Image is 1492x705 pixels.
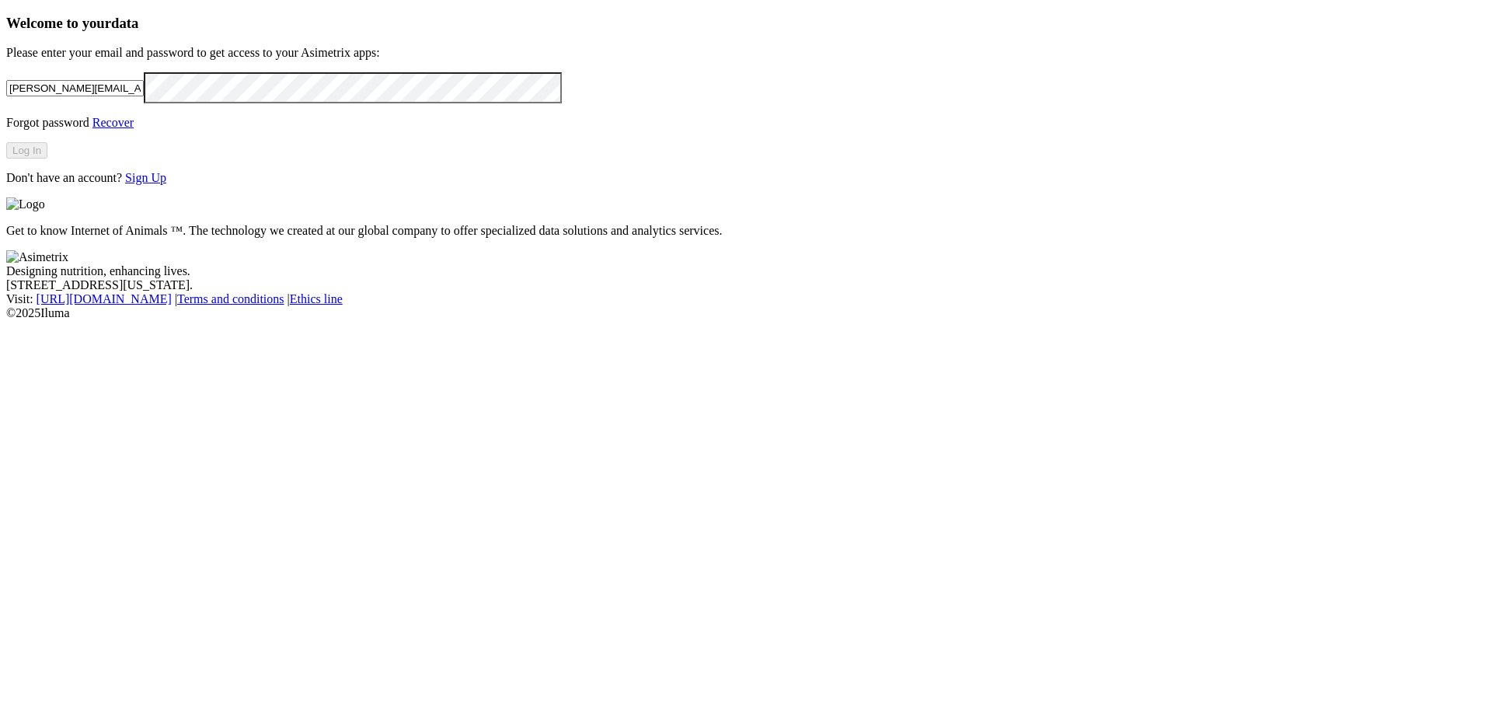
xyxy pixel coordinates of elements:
[6,224,1486,238] p: Get to know Internet of Animals ™. The technology we created at our global company to offer speci...
[37,292,172,305] a: [URL][DOMAIN_NAME]
[125,171,166,184] a: Sign Up
[6,197,45,211] img: Logo
[92,116,134,129] a: Recover
[6,116,1486,130] p: Forgot password
[6,15,1486,32] h3: Welcome to your
[6,306,1486,320] div: © 2025 Iluma
[6,46,1486,60] p: Please enter your email and password to get access to your Asimetrix apps:
[6,292,1486,306] div: Visit : | |
[290,292,343,305] a: Ethics line
[6,250,68,264] img: Asimetrix
[6,142,47,159] button: Log In
[6,278,1486,292] div: [STREET_ADDRESS][US_STATE].
[111,15,138,31] span: data
[6,264,1486,278] div: Designing nutrition, enhancing lives.
[6,80,144,96] input: Your email
[6,171,1486,185] p: Don't have an account?
[177,292,284,305] a: Terms and conditions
